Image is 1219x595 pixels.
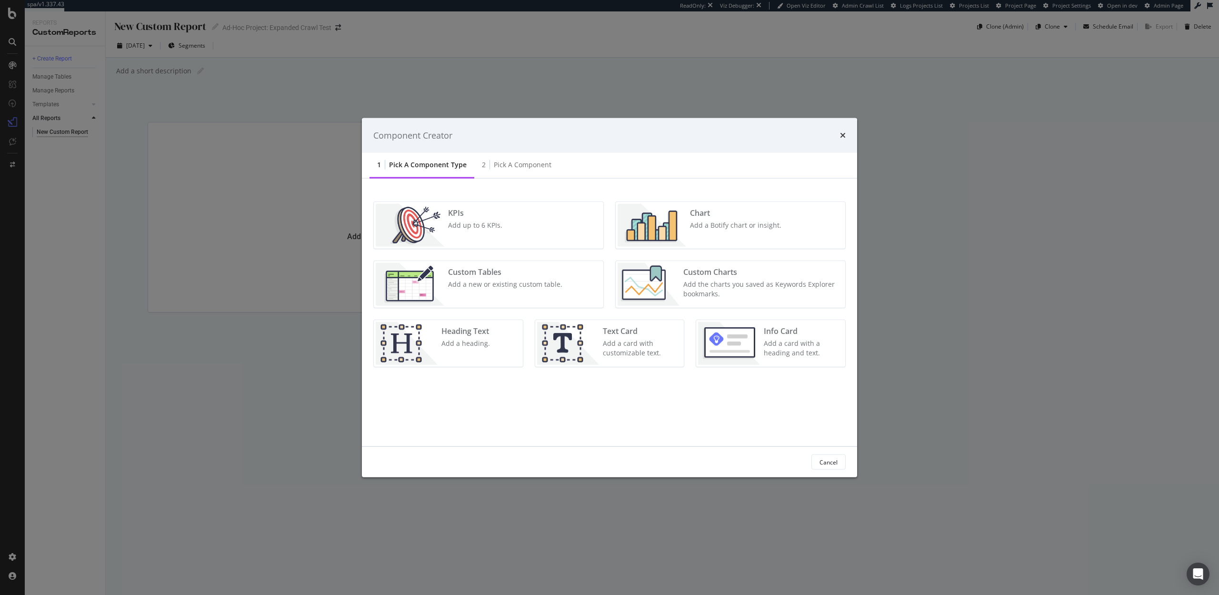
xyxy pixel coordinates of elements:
[482,160,486,170] div: 2
[376,204,444,247] img: __UUOcd1.png
[603,339,679,358] div: Add a card with customizable text.
[618,204,686,247] img: BHjNRGjj.png
[1187,563,1209,585] div: Open Intercom Messenger
[618,263,679,306] img: Chdk0Fza.png
[537,322,599,365] img: CIPqJSrR.png
[840,129,846,141] div: times
[448,221,502,230] div: Add up to 6 KPIs.
[448,280,562,289] div: Add a new or existing custom table.
[494,160,551,170] div: Pick a Component
[764,326,839,337] div: Info Card
[819,458,838,466] div: Cancel
[690,221,781,230] div: Add a Botify chart or insight.
[448,208,502,219] div: KPIs
[376,263,444,306] img: CzM_nd8v.png
[603,326,679,337] div: Text Card
[441,326,490,337] div: Heading Text
[698,322,760,365] img: 9fcGIRyhgxRLRpur6FCk681sBQ4rDmX99LnU5EkywwAAAAAElFTkSuQmCC
[441,339,490,348] div: Add a heading.
[373,129,452,141] div: Component Creator
[811,454,846,470] button: Cancel
[389,160,467,170] div: Pick a Component type
[362,118,857,477] div: modal
[448,267,562,278] div: Custom Tables
[376,322,438,365] img: CtJ9-kHf.png
[683,280,839,299] div: Add the charts you saved as Keywords Explorer bookmarks.
[764,339,839,358] div: Add a card with a heading and text.
[690,208,781,219] div: Chart
[683,267,839,278] div: Custom Charts
[377,160,381,170] div: 1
